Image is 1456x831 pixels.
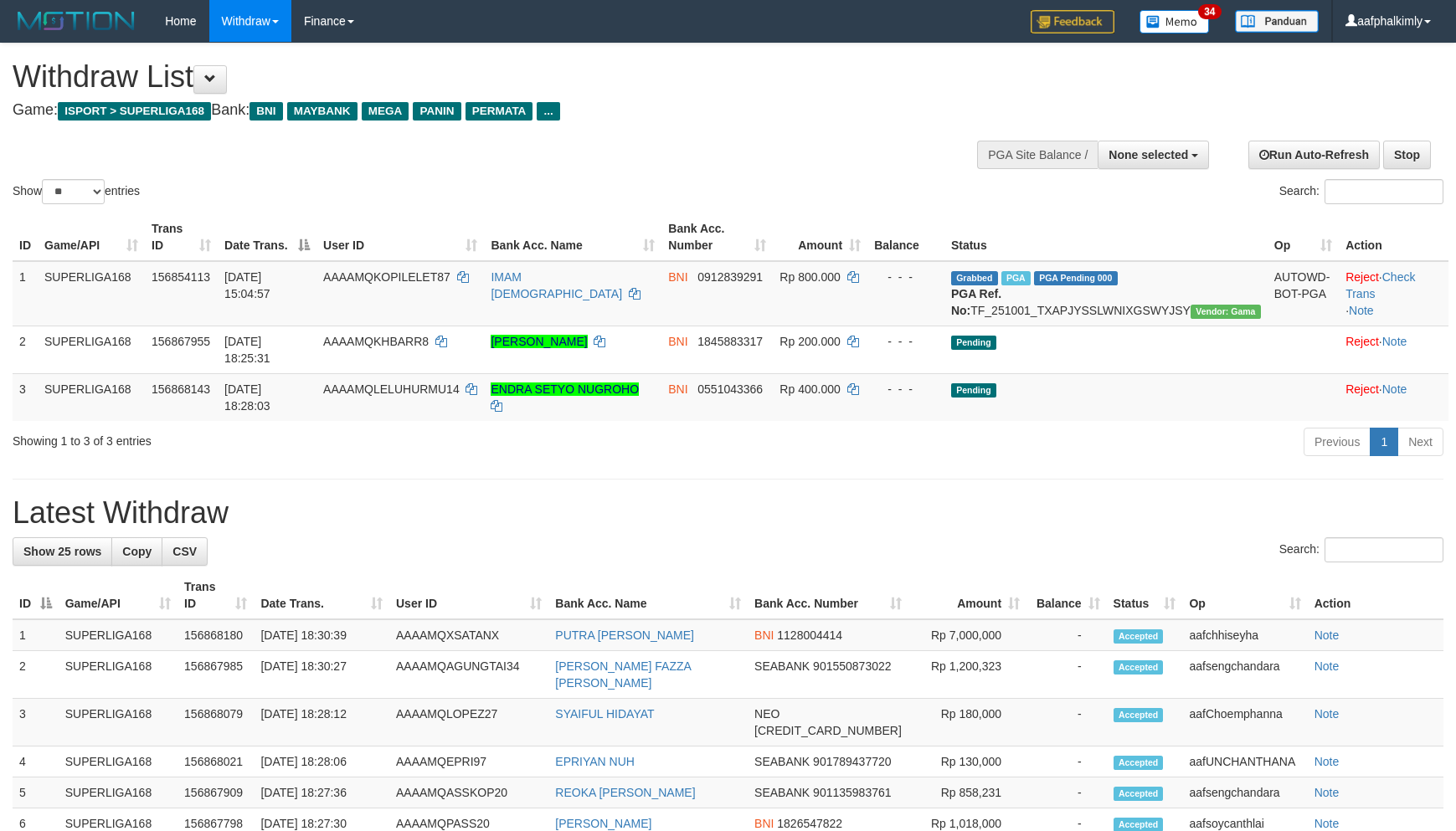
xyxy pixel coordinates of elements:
td: AAAAMQASSKOP20 [389,777,548,808]
a: Check Trans [1345,270,1415,300]
td: · · [1339,261,1448,326]
td: 1 [13,261,38,326]
td: [DATE] 18:28:12 [254,699,389,746]
div: - - - [874,269,938,285]
td: SUPERLIGA168 [38,373,145,421]
td: 156867909 [177,777,254,808]
span: BNI [754,817,774,830]
td: Rp 858,231 [908,777,1026,808]
span: MEGA [362,102,409,121]
th: Trans ID: activate to sort column ascending [177,572,254,619]
a: SYAIFUL HIDAYAT [555,707,654,721]
a: Note [1349,304,1374,317]
th: ID: activate to sort column descending [13,572,59,619]
a: [PERSON_NAME] FAZZA [PERSON_NAME] [555,659,691,690]
td: AAAAMQEPRI97 [389,746,548,777]
td: aafsengchandara [1182,777,1307,808]
label: Search: [1279,537,1443,562]
h1: Latest Withdraw [13,496,1443,530]
a: Reject [1345,335,1379,348]
td: 156868180 [177,619,254,651]
span: Copy [122,545,152,558]
td: - [1026,777,1107,808]
span: Copy 0551043366 to clipboard [697,382,763,396]
div: - - - [874,381,938,398]
th: Game/API: activate to sort column ascending [59,572,177,619]
th: Game/API: activate to sort column ascending [38,213,145,261]
td: 2 [13,326,38,373]
th: Status [944,213,1268,261]
th: Action [1339,213,1448,261]
td: - [1026,619,1107,651]
span: Vendor URL: https://trx31.1velocity.biz [1191,305,1261,319]
img: Feedback.jpg [1031,10,1114,33]
th: Date Trans.: activate to sort column ascending [254,572,389,619]
span: [DATE] 18:28:03 [224,382,270,413]
td: aafchhiseyha [1182,619,1307,651]
a: Note [1315,707,1340,721]
span: None selected [1109,148,1188,162]
td: [DATE] 18:30:39 [254,619,389,651]
a: Note [1315,817,1340,830]
span: Accepted [1114,660,1164,675]
td: 3 [13,373,38,421]
th: Bank Acc. Number: activate to sort column ascending [748,572,908,619]
span: CSV [172,545,197,558]
span: Accepted [1114,756,1164,770]
span: 156868143 [152,382,210,396]
td: 156867985 [177,651,254,699]
th: Amount: activate to sort column ascending [908,572,1026,619]
a: PUTRA [PERSON_NAME] [555,628,694,642]
span: SEABANK [754,786,810,799]
select: Showentries [42,179,105,204]
td: aafChoemphanna [1182,699,1307,746]
td: AAAAMQXSATANX [389,619,548,651]
a: Reject [1345,270,1379,284]
td: Rp 1,200,323 [908,651,1026,699]
span: Rp 200.000 [779,335,840,348]
td: Rp 7,000,000 [908,619,1026,651]
span: Copy 1826547822 to clipboard [777,817,842,830]
button: None selected [1098,141,1209,169]
a: IMAM [DEMOGRAPHIC_DATA] [491,270,622,300]
span: Copy 1128004414 to clipboard [777,628,842,642]
h4: Game: Bank: [13,102,954,119]
span: NEO [754,707,779,721]
td: AUTOWD-BOT-PGA [1268,261,1339,326]
th: Op: activate to sort column ascending [1268,213,1339,261]
a: CSV [162,537,208,566]
span: BNI [668,382,687,396]
td: SUPERLIGA168 [38,326,145,373]
span: Copy 5859459223534313 to clipboard [754,724,902,737]
td: [DATE] 18:27:36 [254,777,389,808]
label: Show entries [13,179,140,204]
th: Op: activate to sort column ascending [1182,572,1307,619]
th: Status: activate to sort column ascending [1107,572,1183,619]
img: panduan.png [1235,10,1319,33]
a: Note [1382,382,1407,396]
span: Rp 800.000 [779,270,840,284]
a: Stop [1383,141,1431,169]
span: PANIN [413,102,460,121]
span: ... [537,102,559,121]
td: TF_251001_TXAPJYSSLWNIXGSWYJSY [944,261,1268,326]
a: [PERSON_NAME] [555,817,651,830]
span: PGA Pending [1034,271,1118,285]
span: Copy 0912839291 to clipboard [697,270,763,284]
td: SUPERLIGA168 [38,261,145,326]
td: 2 [13,651,59,699]
a: Note [1315,628,1340,642]
td: aafUNCHANTHANA [1182,746,1307,777]
td: 4 [13,746,59,777]
span: Marked by aafchhiseyha [1001,271,1031,285]
td: · [1339,326,1448,373]
a: ENDRA SETYO NUGROHO [491,382,639,396]
a: Run Auto-Refresh [1248,141,1380,169]
span: BNI [250,102,282,121]
span: Pending [951,336,996,350]
span: Pending [951,383,996,398]
td: AAAAMQLOPEZ27 [389,699,548,746]
td: Rp 180,000 [908,699,1026,746]
td: [DATE] 18:28:06 [254,746,389,777]
span: AAAAMQKHBARR8 [323,335,429,348]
